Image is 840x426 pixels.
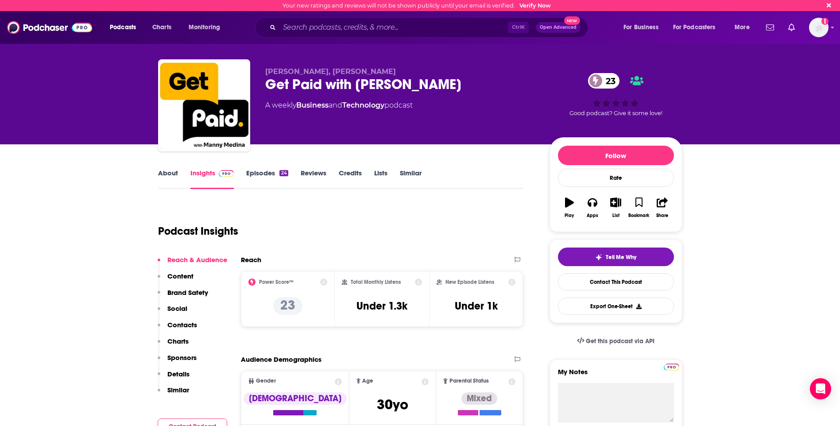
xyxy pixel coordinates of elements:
[241,256,261,264] h2: Reach
[569,110,662,116] span: Good podcast? Give it some love!
[356,299,407,313] h3: Under 1.3k
[445,279,494,285] h2: New Episode Listens
[167,386,189,394] p: Similar
[296,101,329,109] a: Business
[449,378,489,384] span: Parental Status
[617,20,670,35] button: open menu
[588,73,620,89] a: 23
[785,20,798,35] a: Show notifications dropdown
[283,2,551,9] div: Your new ratings and reviews will not be shown publicly until your email is verified.
[147,20,177,35] a: Charts
[581,192,604,224] button: Apps
[104,20,147,35] button: open menu
[110,21,136,34] span: Podcasts
[664,362,679,371] a: Pro website
[455,299,498,313] h3: Under 1k
[595,254,602,261] img: tell me why sparkle
[167,256,227,264] p: Reach & Audience
[158,169,178,189] a: About
[540,25,577,30] span: Open Advanced
[664,364,679,371] img: Podchaser Pro
[241,355,321,364] h2: Audience Demographics
[160,61,248,150] img: Get Paid with Manny Medina
[570,330,662,352] a: Get this podcast via API
[565,213,574,218] div: Play
[263,17,596,38] div: Search podcasts, credits, & more...
[256,378,276,384] span: Gender
[265,100,413,111] div: A weekly podcast
[279,20,508,35] input: Search podcasts, credits, & more...
[246,169,288,189] a: Episodes24
[667,20,728,35] button: open menu
[810,378,831,399] div: Open Intercom Messenger
[612,213,619,218] div: List
[158,321,197,337] button: Contacts
[564,16,580,25] span: New
[158,353,197,370] button: Sponsors
[623,21,658,34] span: For Business
[7,19,92,36] img: Podchaser - Follow, Share and Rate Podcasts
[273,297,302,315] p: 23
[597,73,620,89] span: 23
[728,20,761,35] button: open menu
[158,288,208,305] button: Brand Safety
[244,392,347,405] div: [DEMOGRAPHIC_DATA]
[301,169,326,189] a: Reviews
[219,170,234,177] img: Podchaser Pro
[167,272,194,280] p: Content
[158,272,194,288] button: Content
[158,386,189,402] button: Similar
[558,368,674,383] label: My Notes
[809,18,828,37] img: User Profile
[763,20,778,35] a: Show notifications dropdown
[167,337,189,345] p: Charts
[821,18,828,25] svg: Email not verified
[809,18,828,37] button: Show profile menu
[167,288,208,297] p: Brand Safety
[673,21,716,34] span: For Podcasters
[587,213,598,218] div: Apps
[558,169,674,187] div: Rate
[628,213,649,218] div: Bookmark
[558,146,674,165] button: Follow
[259,279,294,285] h2: Power Score™
[167,353,197,362] p: Sponsors
[152,21,171,34] span: Charts
[279,170,288,176] div: 24
[586,337,654,345] span: Get this podcast via API
[735,21,750,34] span: More
[329,101,342,109] span: and
[550,67,682,122] div: 23Good podcast? Give it some love!
[536,22,581,33] button: Open AdvancedNew
[339,169,362,189] a: Credits
[606,254,636,261] span: Tell Me Why
[158,337,189,353] button: Charts
[508,22,529,33] span: Ctrl K
[656,213,668,218] div: Share
[377,396,408,413] span: 30 yo
[190,169,234,189] a: InsightsPodchaser Pro
[182,20,232,35] button: open menu
[627,192,650,224] button: Bookmark
[362,378,373,384] span: Age
[400,169,422,189] a: Similar
[558,248,674,266] button: tell me why sparkleTell Me Why
[158,304,187,321] button: Social
[167,370,190,378] p: Details
[558,298,674,315] button: Export One-Sheet
[650,192,674,224] button: Share
[558,273,674,290] a: Contact This Podcast
[167,321,197,329] p: Contacts
[461,392,497,405] div: Mixed
[158,225,238,238] h1: Podcast Insights
[158,256,227,272] button: Reach & Audience
[809,18,828,37] span: Logged in as dresnic
[167,304,187,313] p: Social
[351,279,401,285] h2: Total Monthly Listens
[189,21,220,34] span: Monitoring
[265,67,396,76] span: [PERSON_NAME], [PERSON_NAME]
[558,192,581,224] button: Play
[158,370,190,386] button: Details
